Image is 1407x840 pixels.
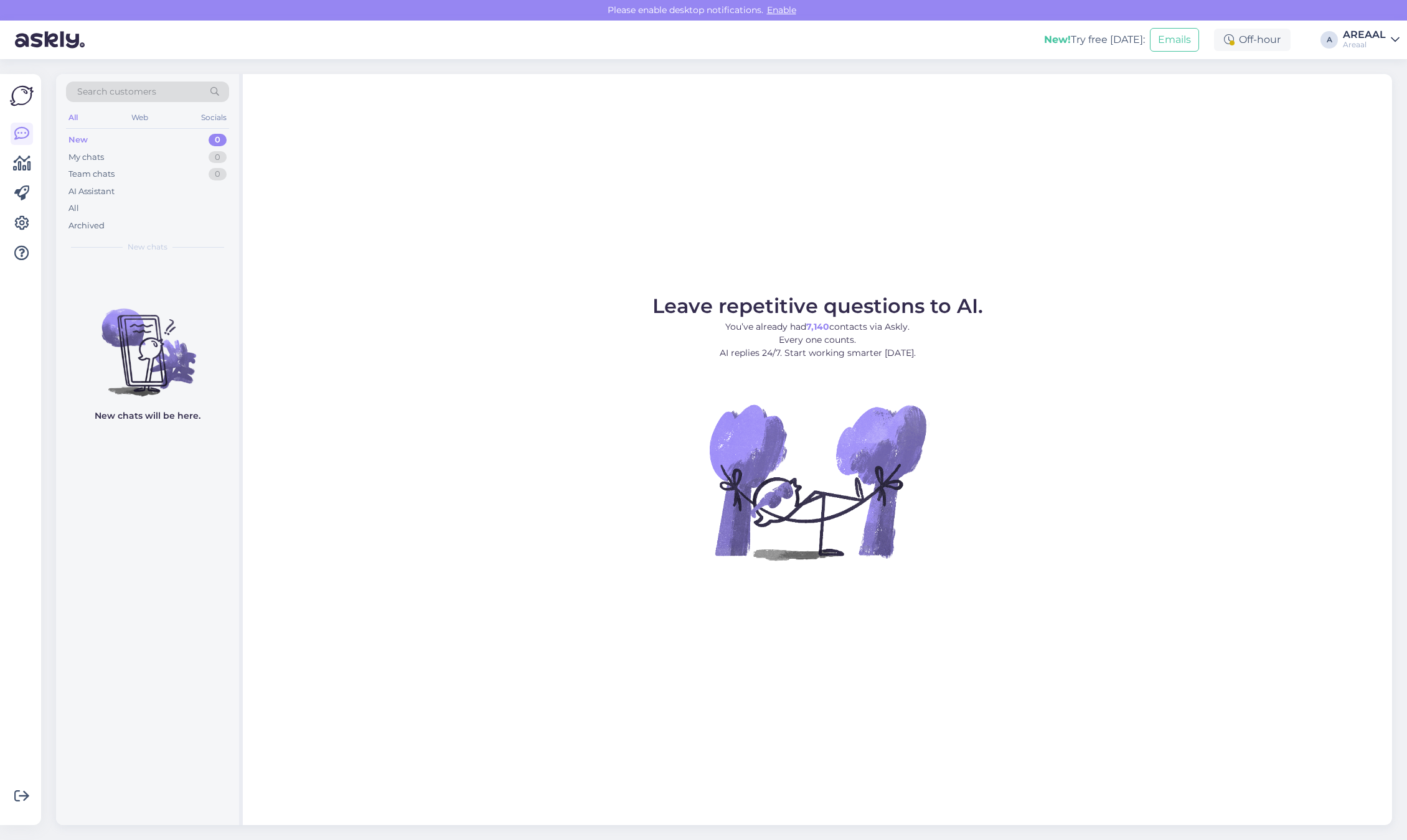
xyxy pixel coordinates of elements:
[209,134,227,146] div: 0
[209,168,227,180] div: 0
[95,409,200,422] p: New chats will be here.
[10,84,34,108] img: Askly Logo
[56,286,239,398] img: No chats
[652,320,983,360] p: You’ve already had contacts via Askly. Every one counts. AI replies 24/7. Start working smarter [...
[1343,30,1386,40] div: AREAAL
[68,168,115,180] div: Team chats
[68,134,88,146] div: New
[199,110,229,126] div: Socials
[1320,31,1338,49] div: A
[1044,34,1071,45] b: New!
[209,151,227,164] div: 0
[1214,29,1291,51] div: Off-hour
[129,110,151,126] div: Web
[68,220,105,232] div: Archived
[1044,32,1145,47] div: Try free [DATE]:
[77,85,156,98] span: Search customers
[705,370,929,594] img: No Chat active
[1343,40,1386,50] div: Areaal
[1150,28,1199,52] button: Emails
[68,151,104,164] div: My chats
[806,321,829,332] b: 7,140
[68,202,79,215] div: All
[68,185,115,198] div: AI Assistant
[128,241,167,253] span: New chats
[652,294,983,318] span: Leave repetitive questions to AI.
[763,4,800,16] span: Enable
[1343,30,1400,50] a: AREAALAreaal
[66,110,80,126] div: All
